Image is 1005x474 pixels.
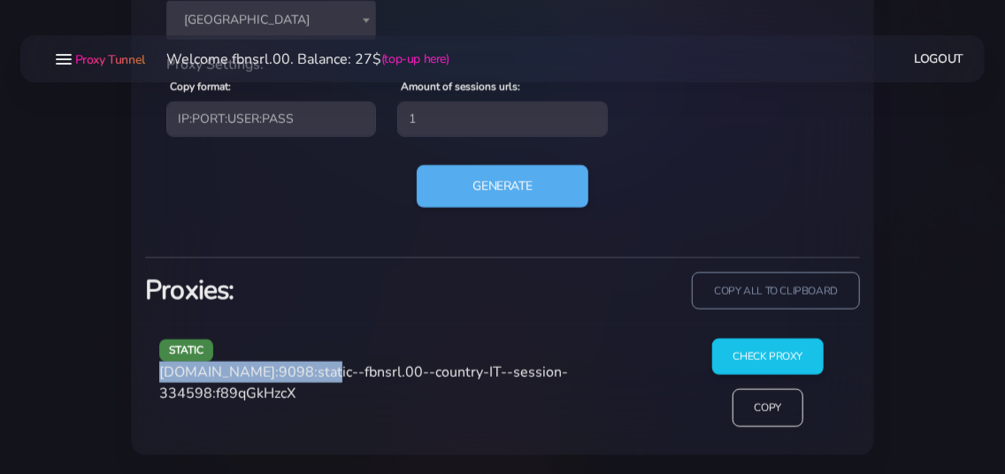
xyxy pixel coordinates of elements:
span: Proxy Tunnel [75,51,145,68]
a: Proxy Tunnel [72,45,145,73]
li: Welcome fbnsrl.00. Balance: 27$ [145,49,449,70]
label: Copy format: [170,79,231,95]
span: static [159,340,213,362]
input: Copy [733,389,803,427]
a: Logout [915,42,964,75]
input: Check Proxy [712,339,825,375]
span: [DOMAIN_NAME]:9098:static--fbnsrl.00--country-IT--session-334598:f89qGkHzcX [159,363,568,403]
iframe: Webchat Widget [919,388,983,452]
span: Italy [177,8,365,33]
input: copy all to clipboard [692,272,860,310]
button: Generate [417,165,589,208]
label: Amount of sessions urls: [401,79,520,95]
h3: Proxies: [145,272,492,309]
span: Italy [166,1,376,40]
a: (top-up here) [381,50,449,68]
